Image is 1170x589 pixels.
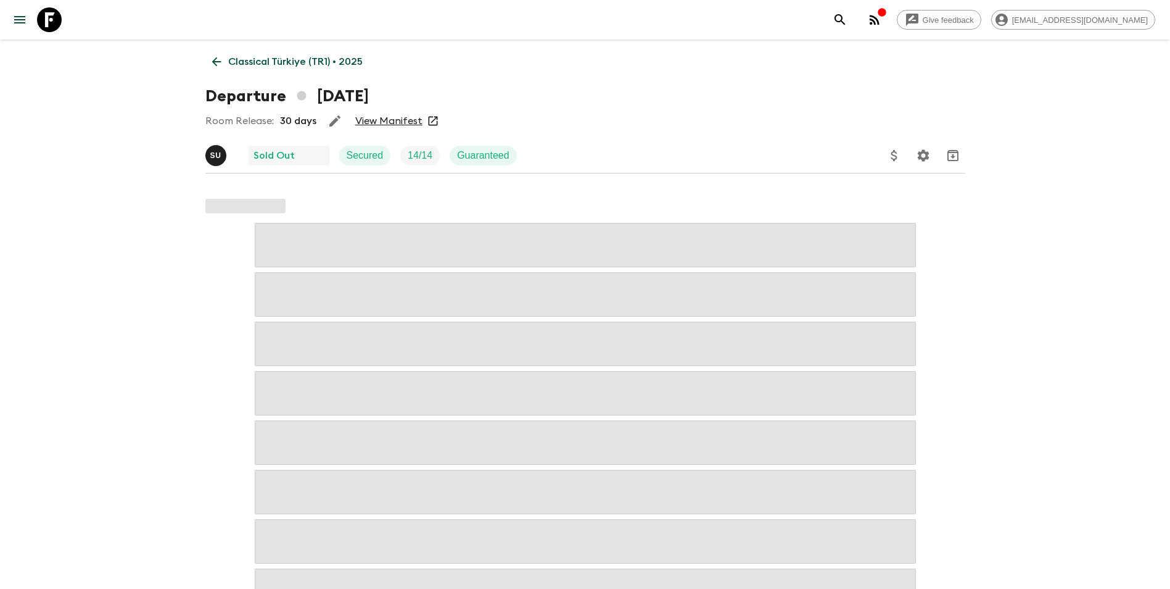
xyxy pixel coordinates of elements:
p: 14 / 14 [408,148,432,163]
div: Secured [339,146,391,165]
span: Give feedback [916,15,981,25]
button: menu [7,7,32,32]
div: [EMAIL_ADDRESS][DOMAIN_NAME] [991,10,1155,30]
p: Guaranteed [457,148,509,163]
span: Sefa Uz [205,149,229,159]
a: View Manifest [355,115,422,127]
a: Give feedback [897,10,981,30]
span: [EMAIL_ADDRESS][DOMAIN_NAME] [1005,15,1155,25]
button: Archive (Completed, Cancelled or Unsynced Departures only) [941,143,965,168]
button: SU [205,145,229,166]
p: Sold Out [253,148,295,163]
h1: Departure [DATE] [205,84,369,109]
div: Trip Fill [400,146,440,165]
button: Settings [911,143,936,168]
a: Classical Türkiye (TR1) • 2025 [205,49,369,74]
p: Classical Türkiye (TR1) • 2025 [228,54,363,69]
p: Secured [347,148,384,163]
button: search adventures [828,7,852,32]
p: S U [210,151,221,161]
p: 30 days [280,114,316,128]
button: Update Price, Early Bird Discount and Costs [882,143,907,168]
p: Room Release: [205,114,274,128]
